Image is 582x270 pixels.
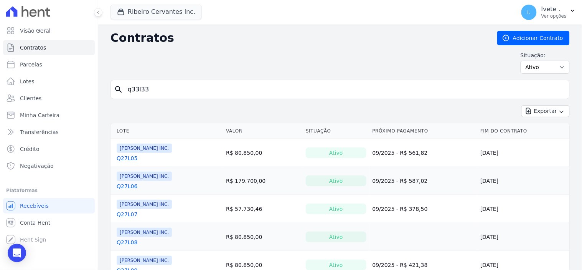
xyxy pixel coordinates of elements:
span: Crédito [20,145,40,153]
div: Ativo [306,204,366,214]
span: Parcelas [20,61,42,68]
button: Ribeiro Cervantes Inc. [110,5,202,19]
span: Lotes [20,78,35,85]
th: Lote [110,123,223,139]
i: search [114,85,123,94]
span: [PERSON_NAME] INC. [117,228,172,237]
th: Valor [223,123,303,139]
a: Transferências [3,124,95,140]
a: Lotes [3,74,95,89]
span: Visão Geral [20,27,51,35]
div: Ativo [306,232,366,242]
span: Conta Hent [20,219,50,227]
a: Negativação [3,158,95,174]
span: Recebíveis [20,202,49,210]
td: R$ 80.850,00 [223,139,303,167]
a: Crédito [3,141,95,157]
a: Q27L05 [117,154,137,162]
td: [DATE] [477,223,570,251]
div: Plataformas [6,186,92,195]
a: Q27L07 [117,210,137,218]
th: Próximo Pagamento [369,123,478,139]
td: R$ 179.700,00 [223,167,303,195]
div: Ativo [306,147,366,158]
button: I. Ivete . Ver opções [515,2,582,23]
span: Minha Carteira [20,111,59,119]
a: Q27L08 [117,239,137,246]
a: 09/2025 - R$ 587,02 [373,178,428,184]
div: Open Intercom Messenger [8,244,26,262]
a: Conta Hent [3,215,95,230]
td: [DATE] [477,167,570,195]
a: Adicionar Contrato [497,31,570,45]
span: Transferências [20,128,59,136]
label: Situação: [521,51,570,59]
span: I. [528,10,531,15]
a: Q27L06 [117,182,137,190]
td: [DATE] [477,195,570,223]
h2: Contratos [110,31,485,45]
th: Fim do Contrato [477,123,570,139]
a: Minha Carteira [3,108,95,123]
span: Clientes [20,94,41,102]
td: R$ 57.730,46 [223,195,303,223]
th: Situação [303,123,369,139]
span: [PERSON_NAME] INC. [117,144,172,153]
a: Visão Geral [3,23,95,38]
p: Ver opções [541,13,567,19]
p: Ivete . [541,5,567,13]
a: 09/2025 - R$ 561,82 [373,150,428,156]
td: [DATE] [477,139,570,167]
a: Recebíveis [3,198,95,214]
a: Contratos [3,40,95,55]
span: [PERSON_NAME] INC. [117,200,172,209]
span: [PERSON_NAME] INC. [117,172,172,181]
span: Negativação [20,162,54,170]
a: 09/2025 - R$ 421,38 [373,262,428,268]
span: [PERSON_NAME] INC. [117,256,172,265]
input: Buscar por nome do lote [123,82,566,97]
td: R$ 80.850,00 [223,223,303,251]
a: Parcelas [3,57,95,72]
a: Clientes [3,91,95,106]
div: Ativo [306,176,366,186]
button: Exportar [521,105,570,117]
span: Contratos [20,44,46,51]
a: 09/2025 - R$ 378,50 [373,206,428,212]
